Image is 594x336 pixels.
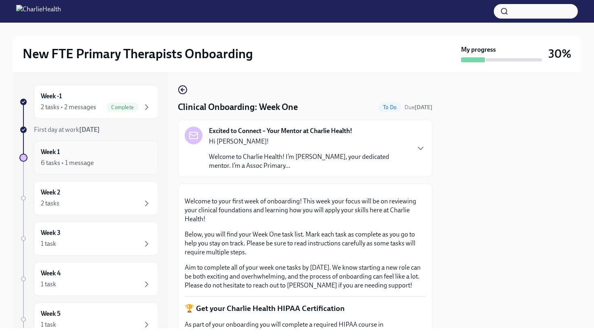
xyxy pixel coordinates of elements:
[19,85,158,119] a: Week -12 tasks • 2 messagesComplete
[41,103,96,112] div: 2 tasks • 2 messages
[16,5,61,18] img: CharlieHealth
[19,125,158,134] a: First day at work[DATE]
[41,239,56,248] div: 1 task
[41,158,94,167] div: 6 tasks • 1 message
[23,46,253,62] h2: New FTE Primary Therapists Onboarding
[41,280,56,289] div: 1 task
[41,309,61,318] h6: Week 5
[41,320,56,329] div: 1 task
[404,104,432,111] span: September 8th, 2025 09:00
[185,197,425,224] p: Welcome to your first week of onboarding! This week your focus will be on reviewing your clinical...
[41,199,59,208] div: 2 tasks
[19,222,158,256] a: Week 31 task
[41,228,61,237] h6: Week 3
[185,230,425,257] p: Below, you will find your Week One task list. Mark each task as complete as you go to help you st...
[209,127,352,135] strong: Excited to Connect – Your Mentor at Charlie Health!
[41,148,60,156] h6: Week 1
[548,46,571,61] h3: 30%
[19,262,158,296] a: Week 41 task
[41,269,61,278] h6: Week 4
[378,104,401,110] span: To Do
[209,152,409,170] p: Welcome to Charlie Health! I’m [PERSON_NAME], your dedicated mentor. I’m a Assoc Primary...
[41,92,62,101] h6: Week -1
[209,137,409,146] p: Hi [PERSON_NAME]!
[34,126,100,133] span: First day at work
[106,104,139,110] span: Complete
[404,104,432,111] span: Due
[415,104,432,111] strong: [DATE]
[178,101,298,113] h4: Clinical Onboarding: Week One
[79,126,100,133] strong: [DATE]
[19,181,158,215] a: Week 22 tasks
[19,141,158,175] a: Week 16 tasks • 1 message
[461,45,496,54] strong: My progress
[185,263,425,290] p: Aim to complete all of your week one tasks by [DATE]. We know starting a new role can be both exc...
[185,303,425,314] p: 🏆 Get your Charlie Health HIPAA Certification
[41,188,60,197] h6: Week 2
